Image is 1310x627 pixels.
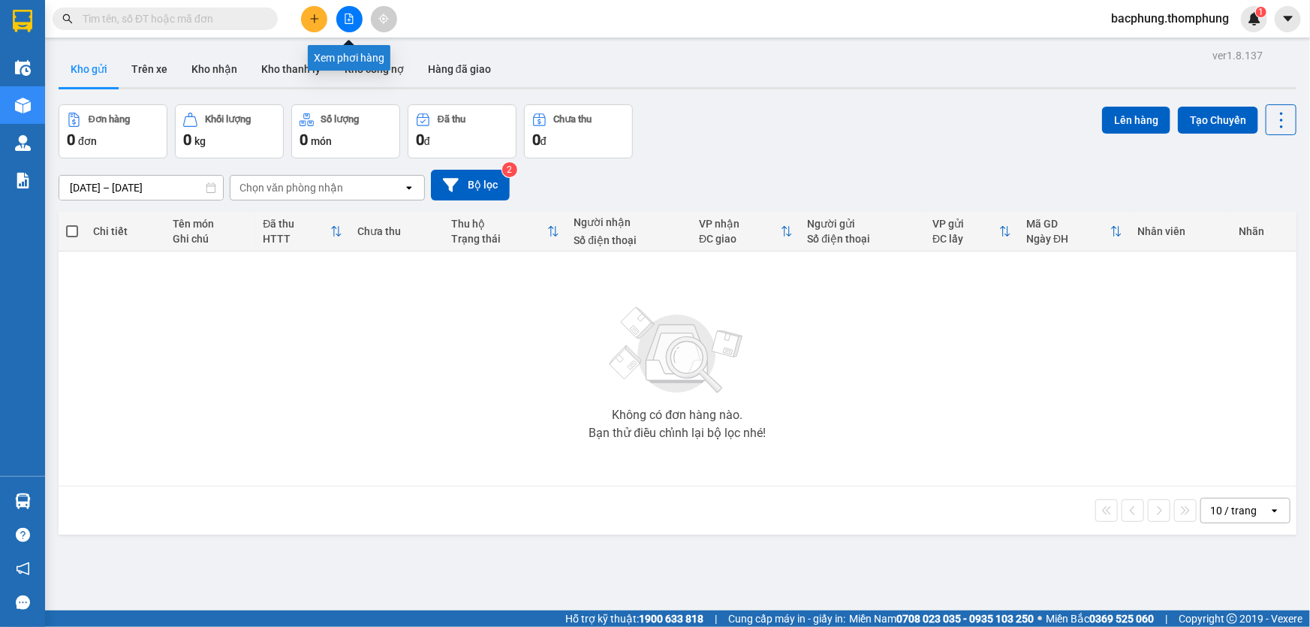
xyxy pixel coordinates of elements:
div: Chi tiết [93,225,158,237]
svg: open [1269,505,1281,517]
button: Đơn hàng0đơn [59,104,167,158]
button: aim [371,6,397,32]
span: đ [541,135,547,147]
img: warehouse-icon [15,98,31,113]
div: Chưa thu [357,225,436,237]
th: Toggle SortBy [1019,212,1130,252]
button: Kho gửi [59,51,119,87]
span: aim [378,14,389,24]
div: Số điện thoại [574,234,685,246]
span: Miền Nam [849,610,1034,627]
button: caret-down [1275,6,1301,32]
button: Kho công nợ [333,51,416,87]
th: Toggle SortBy [255,212,349,252]
div: Người gửi [808,218,918,230]
span: file-add [344,14,354,24]
div: Chưa thu [554,114,592,125]
sup: 2 [502,162,517,177]
sup: 1 [1256,7,1266,17]
span: 1 [1258,7,1263,17]
span: 0 [300,131,308,149]
img: icon-new-feature [1248,12,1261,26]
div: Số điện thoại [808,233,918,245]
div: Người nhận [574,216,685,228]
div: Số lượng [321,114,360,125]
div: HTTT [263,233,330,245]
svg: open [403,182,415,194]
span: copyright [1227,613,1237,624]
img: warehouse-icon [15,135,31,151]
span: Hỗ trợ kỹ thuật: [565,610,703,627]
div: Ghi chú [173,233,248,245]
button: Lên hàng [1102,107,1170,134]
div: Ngày ĐH [1026,233,1110,245]
div: VP gửi [932,218,999,230]
span: ⚪️ [1037,616,1042,622]
span: Miền Bắc [1046,610,1154,627]
div: Trạng thái [451,233,547,245]
span: kg [194,135,206,147]
span: plus [309,14,320,24]
span: 0 [67,131,75,149]
button: Bộ lọc [431,170,510,200]
th: Toggle SortBy [444,212,567,252]
th: Toggle SortBy [925,212,1019,252]
span: question-circle [16,528,30,542]
div: Đơn hàng [89,114,130,125]
div: Thu hộ [451,218,547,230]
div: Nhãn [1239,225,1289,237]
div: Không có đơn hàng nào. [612,409,742,421]
button: Kho thanh lý [249,51,333,87]
span: 0 [532,131,541,149]
span: message [16,595,30,610]
button: Trên xe [119,51,179,87]
span: đ [424,135,430,147]
span: 0 [183,131,191,149]
strong: 0369 525 060 [1089,613,1154,625]
div: Tên món [173,218,248,230]
span: món [311,135,332,147]
button: Khối lượng0kg [175,104,284,158]
span: bacphung.thomphung [1099,9,1241,28]
div: Khối lượng [205,114,251,125]
div: ĐC giao [699,233,780,245]
span: đơn [78,135,97,147]
img: svg+xml;base64,PHN2ZyBjbGFzcz0ibGlzdC1wbHVnX19zdmciIHhtbG5zPSJodHRwOi8vd3d3LnczLm9yZy8yMDAwL3N2Zy... [602,298,752,403]
div: Nhân viên [1137,225,1224,237]
img: warehouse-icon [15,60,31,76]
img: logo-vxr [13,10,32,32]
button: file-add [336,6,363,32]
img: warehouse-icon [15,493,31,509]
button: Hàng đã giao [416,51,503,87]
img: solution-icon [15,173,31,188]
span: search [62,14,73,24]
button: Đã thu0đ [408,104,516,158]
input: Tìm tên, số ĐT hoặc mã đơn [83,11,260,27]
strong: 0708 023 035 - 0935 103 250 [896,613,1034,625]
div: ver 1.8.137 [1212,47,1263,64]
button: Số lượng0món [291,104,400,158]
div: Mã GD [1026,218,1110,230]
button: Kho nhận [179,51,249,87]
button: Tạo Chuyến [1178,107,1258,134]
button: Chưa thu0đ [524,104,633,158]
div: Chọn văn phòng nhận [239,180,343,195]
span: notification [16,562,30,576]
div: Đã thu [263,218,330,230]
span: | [1165,610,1167,627]
strong: 1900 633 818 [639,613,703,625]
th: Toggle SortBy [691,212,800,252]
span: 0 [416,131,424,149]
div: 10 / trang [1210,503,1257,518]
span: caret-down [1281,12,1295,26]
div: VP nhận [699,218,780,230]
button: plus [301,6,327,32]
span: | [715,610,717,627]
div: Đã thu [438,114,465,125]
div: ĐC lấy [932,233,999,245]
input: Select a date range. [59,176,223,200]
span: Cung cấp máy in - giấy in: [728,610,845,627]
div: Bạn thử điều chỉnh lại bộ lọc nhé! [589,427,766,439]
